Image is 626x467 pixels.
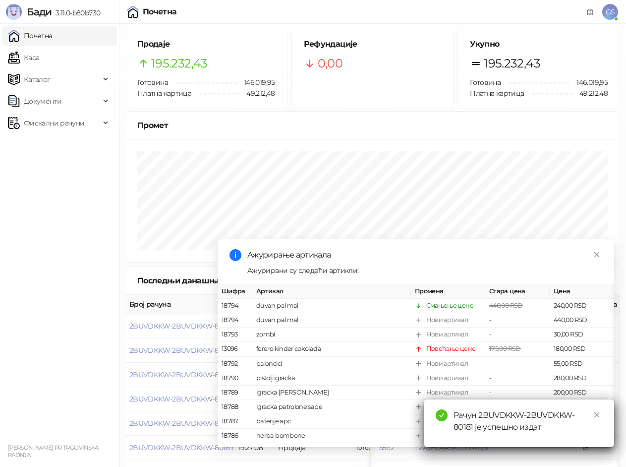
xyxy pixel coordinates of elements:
[247,265,602,276] div: Ажурирани су следећи артикли:
[24,69,51,89] span: Каталог
[426,344,476,354] div: Повећање цене
[252,429,411,443] td: herba bombone
[129,395,231,403] button: 2BUVDKKW-2BUVDKKW-80171
[602,4,618,20] span: GS
[252,400,411,414] td: igracka patrolone sape
[237,77,275,88] span: 146.019,95
[239,88,275,99] span: 49.212,48
[129,346,232,355] button: 2BUVDKKW-2BUVDKKW-80173
[426,330,468,339] div: Нови артикал
[218,371,252,386] td: 18790
[8,444,99,459] small: [PERSON_NAME] PR TRGOVINSKA RADNJA
[24,91,61,111] span: Документи
[252,414,411,429] td: baterije apc
[485,371,550,386] td: -
[318,54,342,73] span: 0,00
[24,113,84,133] span: Фискални рачуни
[252,443,411,458] td: NESCAFE CLASSIC 8X20G
[569,77,608,88] span: 146.019,95
[426,373,468,383] div: Нови артикал
[129,370,232,379] button: 2BUVDKKW-2BUVDKKW-80172
[484,54,540,73] span: 195.232,43
[550,342,614,356] td: 180,00 RSD
[485,328,550,342] td: -
[137,38,275,50] h5: Продаје
[426,301,473,311] div: Смањење цене
[218,386,252,400] td: 18789
[137,78,168,87] span: Готовина
[454,409,602,433] div: Рачун 2BUVDKKW-2BUVDKKW-80181 је успешно издат
[550,371,614,386] td: 280,00 RSD
[218,429,252,443] td: 18786
[591,409,602,420] a: Close
[125,295,234,314] th: Број рачуна
[229,249,241,261] span: info-circle
[252,371,411,386] td: pistolj igracka
[426,388,468,398] div: Нови артикал
[550,284,614,299] th: Цена
[137,89,191,98] span: Платна картица
[52,8,100,17] span: 3.11.0-b80b730
[252,356,411,371] td: baloncici
[252,342,411,356] td: ferero kinder cokolada
[485,356,550,371] td: -
[6,4,22,20] img: Logo
[489,345,521,352] span: 175,00 RSD
[218,443,252,458] td: 15749
[218,313,252,328] td: 18794
[218,414,252,429] td: 18787
[218,342,252,356] td: 13096
[252,284,411,299] th: Артикал
[582,4,598,20] a: Документација
[304,38,442,50] h5: Рефундације
[247,249,602,261] div: Ажурирање артикала
[470,89,524,98] span: Платна картица
[218,299,252,313] td: 18794
[485,386,550,400] td: -
[550,356,614,371] td: 55,00 RSD
[411,284,485,299] th: Промена
[8,26,53,46] a: Почетна
[137,274,269,287] div: Последњи данашњи рачуни
[8,48,39,67] a: Каса
[129,443,233,452] button: 2BUVDKKW-2BUVDKKW-80169
[27,6,52,18] span: Бади
[129,419,233,428] button: 2BUVDKKW-2BUVDKKW-80170
[436,409,448,421] span: check-circle
[550,328,614,342] td: 30,00 RSD
[593,251,600,258] span: close
[137,119,608,132] div: Промет
[470,78,501,87] span: Готовина
[218,356,252,371] td: 18792
[485,313,550,328] td: -
[489,302,523,309] span: 440,00 RSD
[485,284,550,299] th: Стара цена
[572,88,608,99] span: 49.212,48
[129,322,232,331] button: 2BUVDKKW-2BUVDKKW-80174
[218,284,252,299] th: Шифра
[151,54,208,73] span: 195.232,43
[426,358,468,368] div: Нови артикал
[593,411,600,418] span: close
[143,8,177,16] div: Почетна
[252,299,411,313] td: duvan pal mal
[550,386,614,400] td: 200,00 RSD
[550,313,614,328] td: 440,00 RSD
[470,38,608,50] h5: Укупно
[252,313,411,328] td: duvan pal mal
[252,386,411,400] td: igracka [PERSON_NAME]
[550,299,614,313] td: 240,00 RSD
[426,315,468,325] div: Нови артикал
[591,249,602,260] a: Close
[218,328,252,342] td: 18793
[218,400,252,414] td: 18788
[252,328,411,342] td: zombi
